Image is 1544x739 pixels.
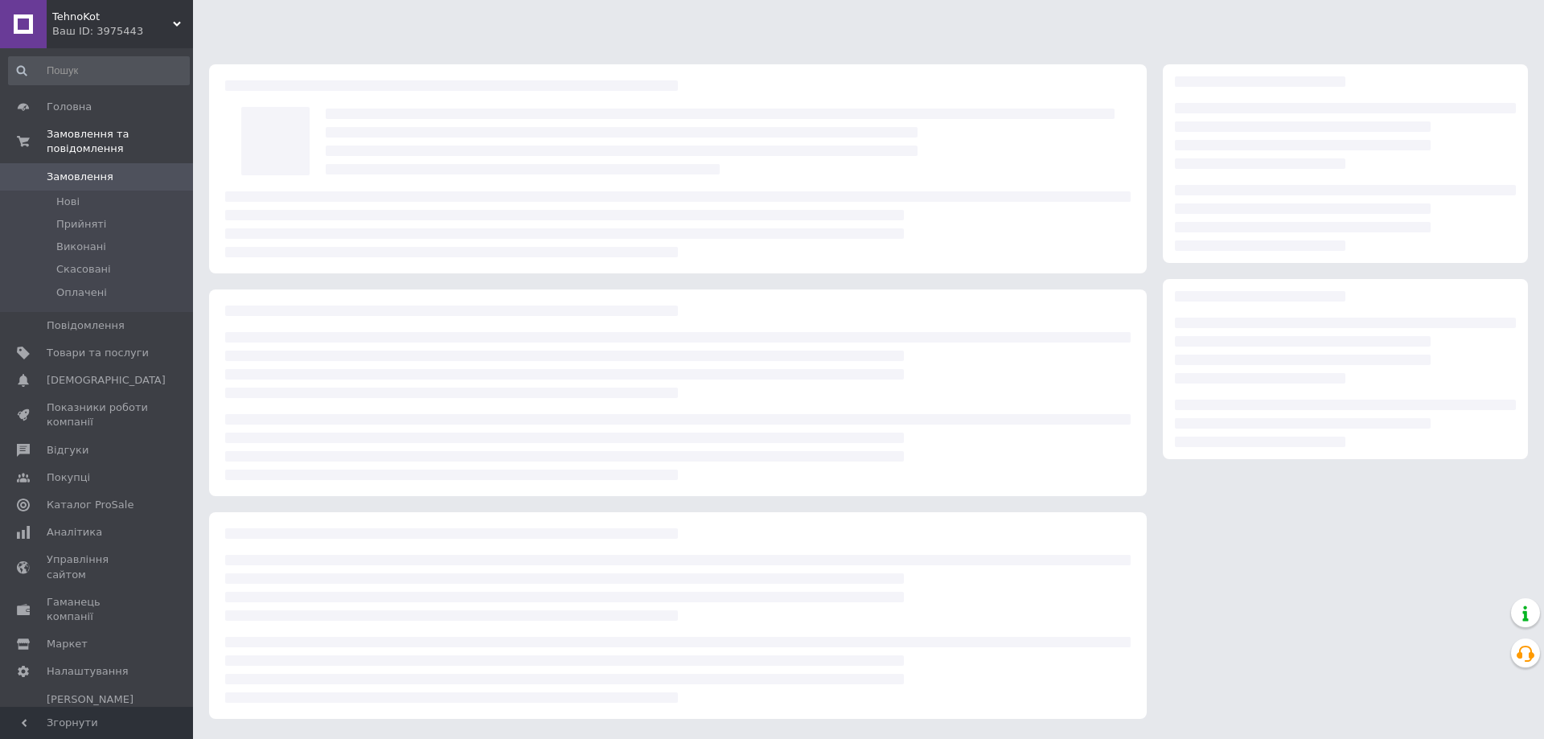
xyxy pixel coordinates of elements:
[52,24,193,39] div: Ваш ID: 3975443
[47,637,88,651] span: Маркет
[47,100,92,114] span: Головна
[47,552,149,581] span: Управління сайтом
[47,346,149,360] span: Товари та послуги
[47,373,166,388] span: [DEMOGRAPHIC_DATA]
[47,525,102,540] span: Аналітика
[47,664,129,679] span: Налаштування
[56,285,107,300] span: Оплачені
[47,692,149,737] span: [PERSON_NAME] та рахунки
[47,400,149,429] span: Показники роботи компанії
[52,10,173,24] span: TehnoKot
[47,595,149,624] span: Гаманець компанії
[47,443,88,458] span: Відгуки
[56,217,106,232] span: Прийняті
[56,195,80,209] span: Нові
[47,318,125,333] span: Повідомлення
[47,498,133,512] span: Каталог ProSale
[47,170,113,184] span: Замовлення
[47,470,90,485] span: Покупці
[56,262,111,277] span: Скасовані
[8,56,190,85] input: Пошук
[47,127,193,156] span: Замовлення та повідомлення
[56,240,106,254] span: Виконані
